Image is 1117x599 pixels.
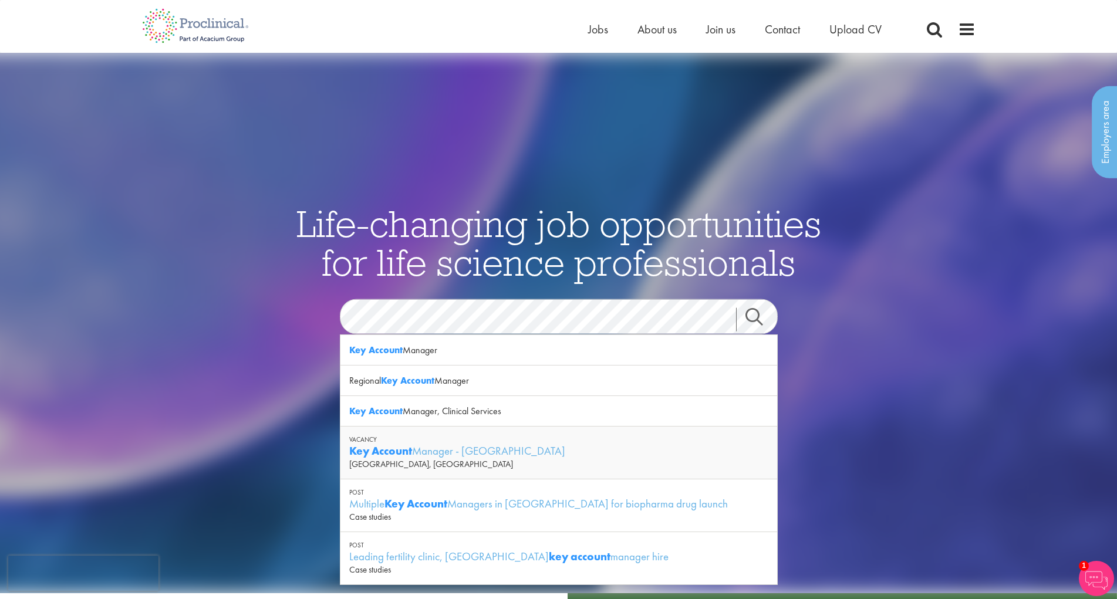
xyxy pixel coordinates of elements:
a: Contact [765,22,800,37]
div: Multiple Managers in [GEOGRAPHIC_DATA] for biopharma drug launch [349,496,768,511]
a: Join us [706,22,735,37]
a: About us [637,22,677,37]
div: Post [349,488,768,496]
img: Chatbot [1079,561,1114,596]
div: Case studies [349,511,768,523]
strong: Key Account [349,405,403,417]
div: Manager - [GEOGRAPHIC_DATA] [349,444,768,458]
div: [GEOGRAPHIC_DATA], [GEOGRAPHIC_DATA] [349,458,768,470]
strong: Key Account [381,374,434,387]
strong: Key Account [349,444,412,458]
div: Manager, Clinical Services [340,396,777,427]
div: Leading fertility clinic, [GEOGRAPHIC_DATA] manager hire [349,549,768,564]
div: Manager [340,335,777,366]
span: 1 [1079,561,1089,571]
div: Regional Manager [340,366,777,396]
a: Upload CV [829,22,882,37]
strong: key account [549,549,610,564]
iframe: reCAPTCHA [8,556,158,591]
a: Job search submit button [736,307,787,331]
div: Post [349,541,768,549]
div: Vacancy [349,435,768,444]
strong: Key Account [384,496,447,511]
strong: Key Account [349,344,403,356]
a: Jobs [588,22,608,37]
span: Life-changing job opportunities for life science professionals [296,199,821,285]
div: Case studies [349,564,768,576]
